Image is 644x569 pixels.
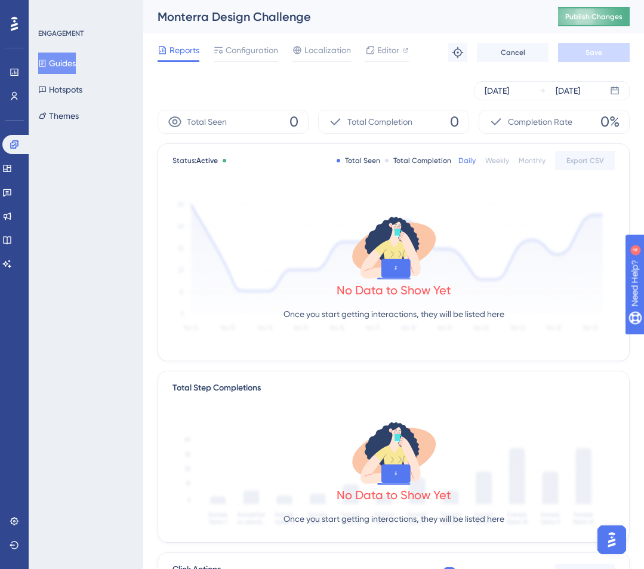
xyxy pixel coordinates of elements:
button: Hotspots [38,79,82,100]
span: Active [196,156,218,165]
span: Editor [377,43,399,57]
span: 0% [600,112,620,131]
button: Guides [38,53,76,74]
span: Configuration [226,43,278,57]
span: Completion Rate [508,115,572,129]
div: Daily [458,156,476,165]
div: Weekly [485,156,509,165]
button: Cancel [477,43,549,62]
div: No Data to Show Yet [337,282,451,299]
div: Total Seen [337,156,380,165]
iframe: UserGuiding AI Assistant Launcher [594,522,630,558]
div: Monterra Design Challenge [158,8,528,25]
div: [DATE] [485,84,509,98]
p: Once you start getting interactions, they will be listed here [284,512,504,526]
span: Need Help? [28,3,75,17]
div: 4 [83,6,87,16]
span: Total Completion [347,115,412,129]
button: Themes [38,105,79,127]
div: Total Completion [385,156,451,165]
span: 0 [289,112,298,131]
span: Total Seen [187,115,227,129]
span: Localization [304,43,351,57]
span: Cancel [501,48,525,57]
button: Save [558,43,630,62]
span: Status: [172,156,218,165]
span: Publish Changes [565,12,623,21]
span: Export CSV [566,156,604,165]
p: Once you start getting interactions, they will be listed here [284,307,504,321]
button: Export CSV [555,151,615,170]
span: 0 [450,112,459,131]
div: ENGAGEMENT [38,29,84,38]
button: Publish Changes [558,7,630,26]
div: Monthly [519,156,546,165]
div: Total Step Completions [172,381,261,395]
span: Save [586,48,602,57]
span: Reports [170,43,199,57]
div: No Data to Show Yet [337,487,451,503]
div: [DATE] [556,84,580,98]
